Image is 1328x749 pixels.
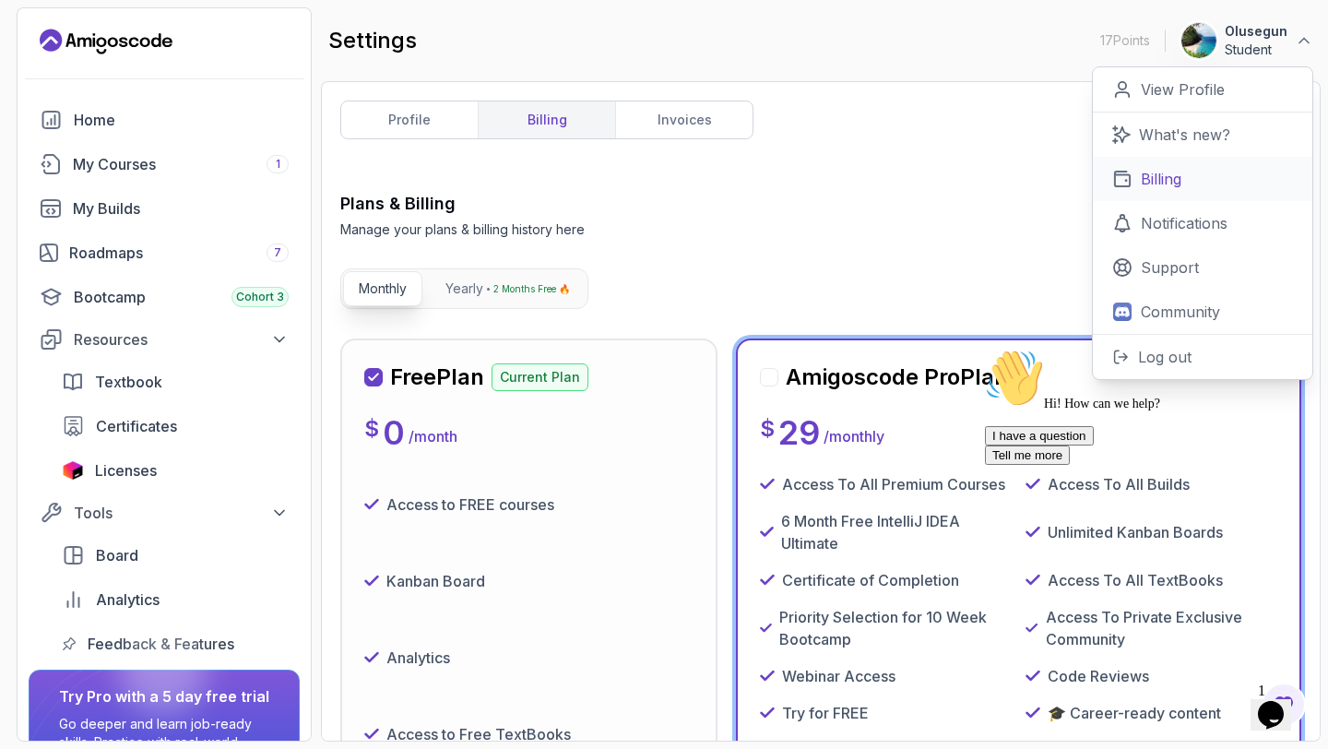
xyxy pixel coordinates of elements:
[1048,665,1149,687] p: Code Reviews
[51,452,300,489] a: licenses
[29,279,300,315] a: bootcamp
[779,606,1011,650] p: Priority Selection for 10 Week Bootcamp
[478,101,615,138] a: billing
[7,55,183,69] span: Hi! How can we help?
[7,104,92,124] button: Tell me more
[778,414,820,451] p: 29
[386,723,571,745] p: Access to Free TextBooks
[7,7,339,124] div: 👋Hi! How can we help?I have a questionTell me more
[96,415,177,437] span: Certificates
[1225,22,1287,41] p: Olusegun
[96,544,138,566] span: Board
[88,633,234,655] span: Feedback & Features
[51,625,300,662] a: feedback
[824,425,884,447] p: / monthly
[73,197,289,220] div: My Builds
[1141,256,1199,279] p: Support
[51,537,300,574] a: board
[95,371,162,393] span: Textbook
[29,323,300,356] button: Resources
[1180,22,1313,59] button: user profile imageOlusegunStudent
[1093,157,1312,201] a: Billing
[328,26,417,55] h2: settings
[1141,78,1225,101] p: View Profile
[782,665,895,687] p: Webinar Access
[29,101,300,138] a: home
[96,588,160,611] span: Analytics
[7,7,66,66] img: :wave:
[51,581,300,618] a: analytics
[276,157,280,172] span: 1
[74,286,289,308] div: Bootcamp
[978,341,1310,666] iframe: chat widget
[62,461,84,480] img: jetbrains icon
[1181,23,1216,58] img: user profile image
[74,328,289,351] div: Resources
[1093,334,1312,379] button: Log out
[430,271,586,306] button: Yearly2 Months Free 🔥
[343,271,422,306] button: Monthly
[1093,113,1312,157] a: What's new?
[409,425,457,447] p: / month
[781,510,1011,554] p: 6 Month Free IntelliJ IDEA Ultimate
[274,245,281,260] span: 7
[364,414,379,444] p: $
[383,414,405,451] p: 0
[1141,212,1227,234] p: Notifications
[1225,41,1287,59] p: Student
[492,363,588,391] p: Current Plan
[782,473,1005,495] p: Access To All Premium Courses
[386,493,554,516] p: Access to FREE courses
[390,363,484,392] h2: Free Plan
[341,101,478,138] a: profile
[386,570,485,592] p: Kanban Board
[236,290,284,304] span: Cohort 3
[74,109,289,131] div: Home
[359,279,407,298] p: Monthly
[69,242,289,264] div: Roadmaps
[74,502,289,524] div: Tools
[29,146,300,183] a: courses
[386,647,450,669] p: Analytics
[760,414,775,444] p: $
[782,569,959,591] p: Certificate of Completion
[786,363,1008,392] h2: Amigoscode Pro Plan
[782,702,869,724] p: Try for FREE
[1100,31,1150,50] p: 17 Points
[95,459,157,481] span: Licenses
[340,191,585,217] h3: Plans & Billing
[40,27,172,56] a: Landing page
[73,153,289,175] div: My Courses
[1093,245,1312,290] a: Support
[1093,290,1312,334] a: Community
[7,85,116,104] button: I have a question
[615,101,753,138] a: invoices
[493,279,570,298] p: 2 Months Free 🔥
[1141,301,1220,323] p: Community
[1093,67,1312,113] a: View Profile
[1139,124,1230,146] p: What's new?
[1048,702,1221,724] p: 🎓 Career-ready content
[29,234,300,271] a: roadmaps
[51,363,300,400] a: textbook
[51,408,300,445] a: certificates
[29,190,300,227] a: builds
[1251,675,1310,731] iframe: chat widget
[445,279,483,298] p: Yearly
[1093,201,1312,245] a: Notifications
[1141,168,1181,190] p: Billing
[29,496,300,529] button: Tools
[340,220,585,239] p: Manage your plans & billing history here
